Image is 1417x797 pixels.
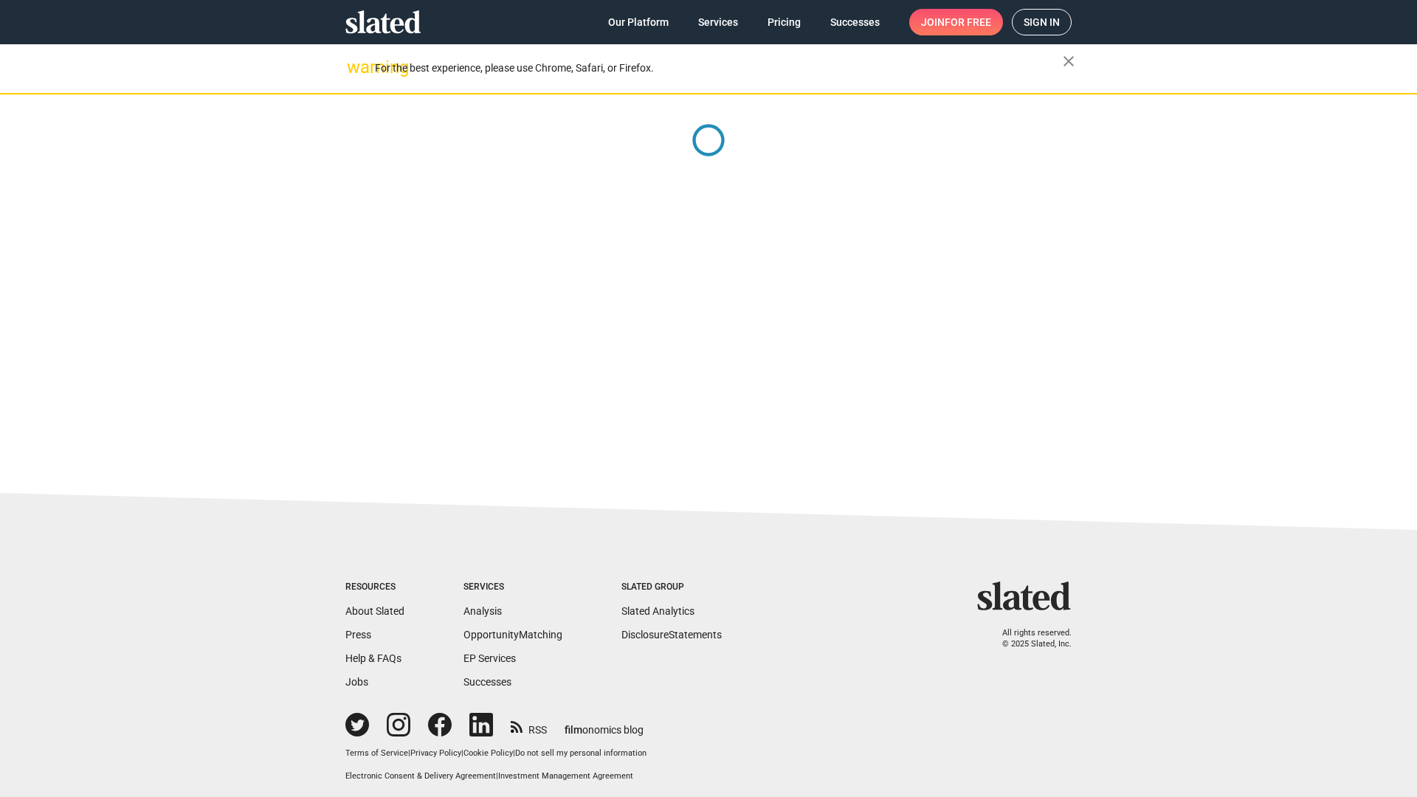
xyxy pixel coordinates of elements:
[345,771,496,781] a: Electronic Consent & Delivery Agreement
[621,629,722,641] a: DisclosureStatements
[408,748,410,758] span: |
[565,711,644,737] a: filmonomics blog
[498,771,633,781] a: Investment Management Agreement
[345,652,401,664] a: Help & FAQs
[463,676,511,688] a: Successes
[921,9,991,35] span: Join
[621,605,694,617] a: Slated Analytics
[756,9,813,35] a: Pricing
[515,748,647,759] button: Do not sell my personal information
[830,9,880,35] span: Successes
[347,58,365,76] mat-icon: warning
[345,605,404,617] a: About Slated
[621,582,722,593] div: Slated Group
[463,629,562,641] a: OpportunityMatching
[698,9,738,35] span: Services
[463,748,513,758] a: Cookie Policy
[463,605,502,617] a: Analysis
[461,748,463,758] span: |
[945,9,991,35] span: for free
[686,9,750,35] a: Services
[463,652,516,664] a: EP Services
[345,748,408,758] a: Terms of Service
[608,9,669,35] span: Our Platform
[987,628,1072,649] p: All rights reserved. © 2025 Slated, Inc.
[513,748,515,758] span: |
[345,676,368,688] a: Jobs
[496,771,498,781] span: |
[768,9,801,35] span: Pricing
[565,724,582,736] span: film
[1012,9,1072,35] a: Sign in
[463,582,562,593] div: Services
[410,748,461,758] a: Privacy Policy
[345,629,371,641] a: Press
[375,58,1063,78] div: For the best experience, please use Chrome, Safari, or Firefox.
[345,582,404,593] div: Resources
[818,9,892,35] a: Successes
[1060,52,1078,70] mat-icon: close
[511,714,547,737] a: RSS
[909,9,1003,35] a: Joinfor free
[596,9,680,35] a: Our Platform
[1024,10,1060,35] span: Sign in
